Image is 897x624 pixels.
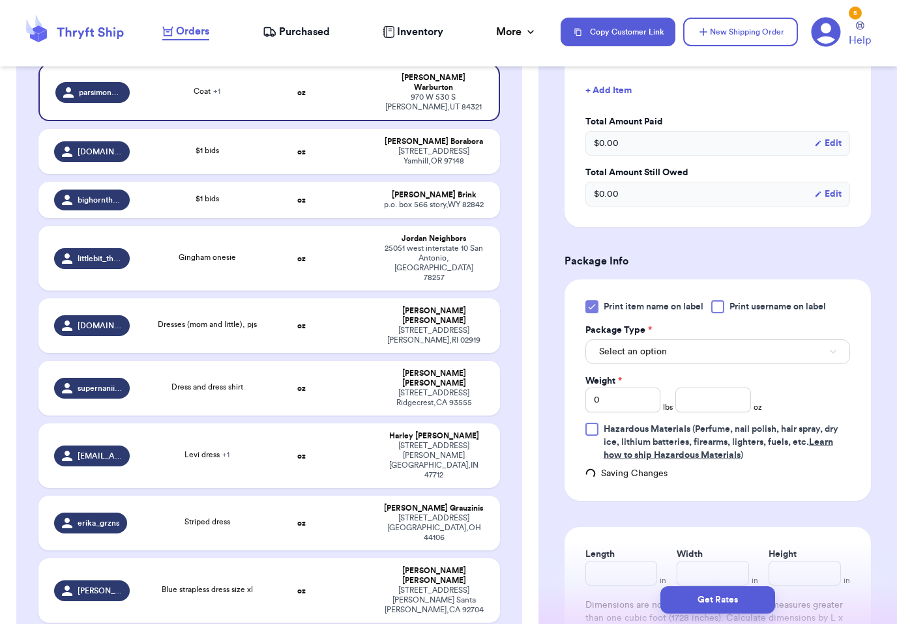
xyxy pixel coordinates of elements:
a: Orders [162,23,209,40]
div: [PERSON_NAME] Borabora [383,137,484,147]
a: Help [849,21,871,48]
div: [STREET_ADDRESS] Yamhill , OR 97148 [383,147,484,166]
button: Get Rates [660,586,775,614]
strong: oz [297,255,306,262]
label: Weight [585,375,622,388]
div: [STREET_ADDRESS] [GEOGRAPHIC_DATA] , OH 44106 [383,513,484,543]
button: Edit [814,137,842,150]
label: Width [677,548,703,561]
div: p.o. box 566 story , WY 82842 [383,200,484,210]
label: Height [769,548,797,561]
div: [STREET_ADDRESS] [PERSON_NAME] , RI 02919 [383,326,484,345]
span: erika_grzns [78,518,119,528]
div: Harley [PERSON_NAME] [383,431,484,441]
span: [DOMAIN_NAME] [78,320,122,331]
a: 5 [811,17,841,47]
span: (Perfume, nail polish, hair spray, dry ice, lithium batteries, firearms, lighters, fuels, etc. ) [604,425,838,460]
span: in [752,575,758,586]
strong: oz [297,587,306,595]
div: [PERSON_NAME] Grauzinis [383,503,484,513]
strong: oz [297,322,306,330]
span: Help [849,33,871,48]
span: Coat [194,87,220,95]
div: [PERSON_NAME] [PERSON_NAME] [383,306,484,326]
span: Dresses (mom and little), pjs [158,320,257,328]
span: Striped dress [184,518,230,526]
div: 970 W 530 S [PERSON_NAME] , UT 84321 [383,92,482,112]
div: [PERSON_NAME] [PERSON_NAME] [383,566,484,586]
div: [PERSON_NAME] Brink [383,190,484,200]
span: Saving Changes [601,467,668,480]
span: supernanii91 [78,383,122,393]
span: $ 0.00 [594,188,619,201]
span: Print username on label [729,300,826,313]
div: [STREET_ADDRESS][PERSON_NAME] Santa [PERSON_NAME] , CA 92704 [383,586,484,615]
span: Hazardous Materials [604,425,690,434]
strong: oz [297,452,306,460]
strong: oz [297,196,306,204]
span: bighornthrifts.2 [78,195,122,205]
div: [STREET_ADDRESS][PERSON_NAME] [GEOGRAPHIC_DATA] , IN 47712 [383,441,484,480]
span: in [660,575,666,586]
a: Inventory [383,24,443,40]
div: 5 [849,7,862,20]
span: [DOMAIN_NAME]_ [78,147,122,157]
label: Length [585,548,615,561]
span: Levi dress [184,451,229,459]
span: [PERSON_NAME].thrifts [78,586,122,596]
span: lbs [663,402,673,412]
span: in [844,575,850,586]
span: Select an option [599,345,667,358]
span: + 1 [213,87,220,95]
span: Orders [176,23,209,39]
div: 25051 west interstate 10 San Antonio , [GEOGRAPHIC_DATA] 78257 [383,244,484,283]
span: Dress and dress shirt [171,383,243,391]
label: Package Type [585,324,652,337]
span: Print item name on label [604,300,703,313]
a: Purchased [263,24,330,40]
span: Purchased [279,24,330,40]
button: Select an option [585,339,850,364]
span: $1 bids [196,147,219,154]
div: [PERSON_NAME] Warburton [383,73,482,92]
strong: oz [297,519,306,527]
div: More [496,24,537,40]
button: + Add Item [580,76,855,105]
span: littlebit_thrifty [78,253,122,264]
span: $ 0.00 [594,137,619,150]
strong: oz [297,148,306,156]
button: Copy Customer Link [561,18,675,46]
span: + 1 [222,451,229,459]
label: Total Amount Still Owed [585,166,850,179]
button: New Shipping Order [683,18,798,46]
label: Total Amount Paid [585,115,850,128]
h3: Package Info [565,253,871,269]
span: $1 bids [196,195,219,203]
span: oz [754,402,762,412]
span: Inventory [397,24,443,40]
span: Gingham onesie [179,253,236,261]
div: Jordan Neighbors [383,234,484,244]
strong: oz [297,384,306,392]
div: [PERSON_NAME] [PERSON_NAME] [383,369,484,388]
strong: oz [297,89,306,96]
button: Edit [814,188,842,201]
div: [STREET_ADDRESS] Ridgecrest , CA 93555 [383,388,484,408]
span: parsimonytreasures [79,87,122,98]
span: [EMAIL_ADDRESS][DOMAIN_NAME] [78,451,122,461]
span: Blue strapless dress size xl [162,586,253,593]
